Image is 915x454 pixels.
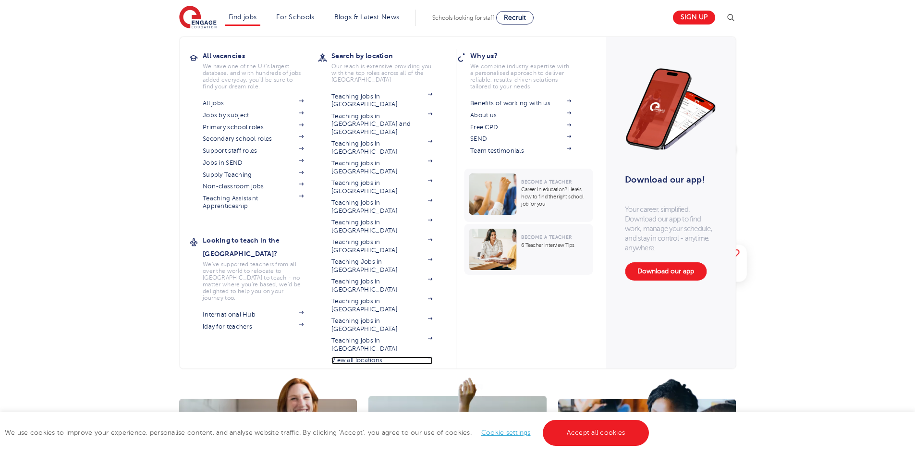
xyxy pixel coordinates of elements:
a: Teaching jobs in [GEOGRAPHIC_DATA] [331,317,432,333]
a: Primary school roles [203,123,304,131]
span: Become a Teacher [521,179,572,184]
a: All vacanciesWe have one of the UK's largest database. and with hundreds of jobs added everyday. ... [203,49,318,90]
a: Teaching jobs in [GEOGRAPHIC_DATA] [331,238,432,254]
a: iday for teachers [203,323,304,331]
a: Teaching jobs in [GEOGRAPHIC_DATA] [331,297,432,313]
a: Teaching jobs in [GEOGRAPHIC_DATA] [331,160,432,175]
a: SEND [470,135,571,143]
a: Teaching jobs in [GEOGRAPHIC_DATA] [331,278,432,294]
a: View all locations [331,356,432,364]
a: Become a TeacherCareer in education? Here’s how to find the right school job for you [464,169,595,222]
a: Download our app [625,262,707,281]
h3: Why us? [470,49,586,62]
a: Free CPD [470,123,571,131]
a: Why us?We combine industry expertise with a personalised approach to deliver reliable, results-dr... [470,49,586,90]
a: Teaching jobs in [GEOGRAPHIC_DATA] [331,140,432,156]
h3: Looking to teach in the [GEOGRAPHIC_DATA]? [203,233,318,260]
a: Non-classroom jobs [203,183,304,190]
a: About us [470,111,571,119]
h3: Search by location [331,49,447,62]
p: We've supported teachers from all over the world to relocate to [GEOGRAPHIC_DATA] to teach - no m... [203,261,304,301]
a: Benefits of working with us [470,99,571,107]
a: For Schools [276,13,314,21]
a: Teaching jobs in [GEOGRAPHIC_DATA] [331,93,432,109]
a: Teaching jobs in [GEOGRAPHIC_DATA] [331,219,432,234]
a: Teaching Jobs in [GEOGRAPHIC_DATA] [331,258,432,274]
span: We use cookies to improve your experience, personalise content, and analyse website traffic. By c... [5,429,651,436]
a: Teaching jobs in [GEOGRAPHIC_DATA] [331,337,432,353]
h3: All vacancies [203,49,318,62]
a: Team testimonials [470,147,571,155]
a: Become a Teacher6 Teacher Interview Tips [464,224,595,275]
a: Supply Teaching [203,171,304,179]
p: Your career, simplified. Download our app to find work, manage your schedule, and stay in control... [625,205,716,253]
a: Find jobs [229,13,257,21]
span: Become a Teacher [521,234,572,240]
a: Blogs & Latest News [334,13,400,21]
a: Cookie settings [481,429,531,436]
a: Jobs by subject [203,111,304,119]
a: Support staff roles [203,147,304,155]
a: Accept all cookies [543,420,649,446]
p: Career in education? Here’s how to find the right school job for you [521,186,588,208]
a: Teaching jobs in [GEOGRAPHIC_DATA] [331,199,432,215]
p: We have one of the UK's largest database. and with hundreds of jobs added everyday. you'll be sur... [203,63,304,90]
span: Schools looking for staff [432,14,494,21]
a: Sign up [673,11,715,25]
p: 6 Teacher Interview Tips [521,242,588,249]
p: Our reach is extensive providing you with the top roles across all of the [GEOGRAPHIC_DATA] [331,63,432,83]
a: Teaching Assistant Apprenticeship [203,195,304,210]
a: Teaching jobs in [GEOGRAPHIC_DATA] [331,179,432,195]
a: Recruit [496,11,534,25]
span: Recruit [504,14,526,21]
a: Search by locationOur reach is extensive providing you with the top roles across all of the [GEOG... [331,49,447,83]
img: Engage Education [179,6,217,30]
a: All jobs [203,99,304,107]
a: International Hub [203,311,304,319]
a: Looking to teach in the [GEOGRAPHIC_DATA]?We've supported teachers from all over the world to rel... [203,233,318,301]
p: We combine industry expertise with a personalised approach to deliver reliable, results-driven so... [470,63,571,90]
a: Teaching jobs in [GEOGRAPHIC_DATA] and [GEOGRAPHIC_DATA] [331,112,432,136]
a: Jobs in SEND [203,159,304,167]
h3: Download our app! [625,169,712,190]
a: Secondary school roles [203,135,304,143]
